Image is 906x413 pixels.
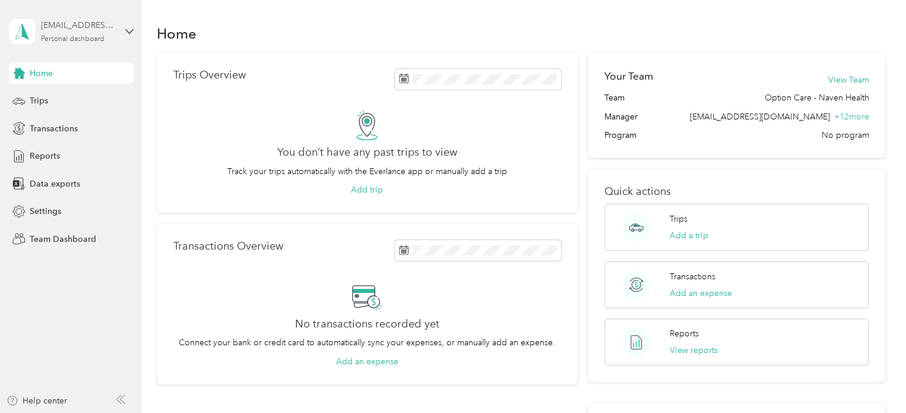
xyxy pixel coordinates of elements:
span: Settings [30,205,61,217]
button: Help center [7,395,67,407]
p: Trips [670,213,688,225]
span: Program [604,129,636,141]
span: Data exports [30,178,80,190]
h2: You don’t have any past trips to view [277,146,457,159]
p: Transactions [670,270,715,283]
span: Home [30,67,53,80]
span: No program [821,129,869,141]
span: Team Dashboard [30,233,96,245]
span: Transactions [30,122,78,135]
span: Manager [604,111,638,123]
p: Quick actions [604,185,869,198]
iframe: Everlance-gr Chat Button Frame [840,346,906,413]
p: Connect your bank or credit card to automatically sync your expenses, or manually add an expense. [179,336,555,349]
p: Reports [670,327,699,340]
button: View reports [670,344,718,357]
span: + 12 more [834,112,869,122]
p: Track your trips automatically with the Everlance app or manually add a trip [227,165,507,178]
div: Personal dashboard [41,36,104,43]
button: Add trip [351,184,383,196]
h1: Home [157,27,197,40]
h2: Your Team [604,69,653,84]
button: Add an expense [670,287,732,299]
div: [EMAIL_ADDRESS][DOMAIN_NAME] [41,19,115,31]
span: Reports [30,150,60,162]
button: Add a trip [670,229,708,242]
span: Trips [30,94,48,107]
p: Transactions Overview [173,240,283,253]
button: Add an expense [336,355,398,368]
h2: No transactions recorded yet [295,318,439,330]
span: Option Care - Naven Health [764,92,869,104]
span: Team [604,92,625,104]
span: [EMAIL_ADDRESS][DOMAIN_NAME] [689,112,829,122]
p: Trips Overview [173,69,246,81]
button: View Team [828,74,869,86]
